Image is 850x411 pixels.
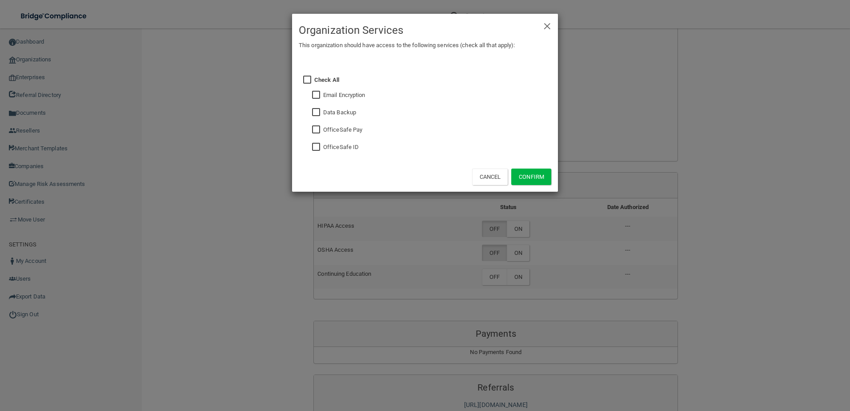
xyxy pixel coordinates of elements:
[323,90,365,101] label: Email Encryption
[299,20,551,40] h4: Organization Services
[323,125,362,135] label: OfficeSafe Pay
[511,169,551,185] button: Confirm
[299,40,551,51] p: This organization should have access to the following services (check all that apply):
[472,169,508,185] button: Cancel
[314,77,339,83] strong: Check All
[323,142,359,153] label: OfficeSafe ID
[543,16,551,34] span: ×
[323,107,356,118] label: Data Backup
